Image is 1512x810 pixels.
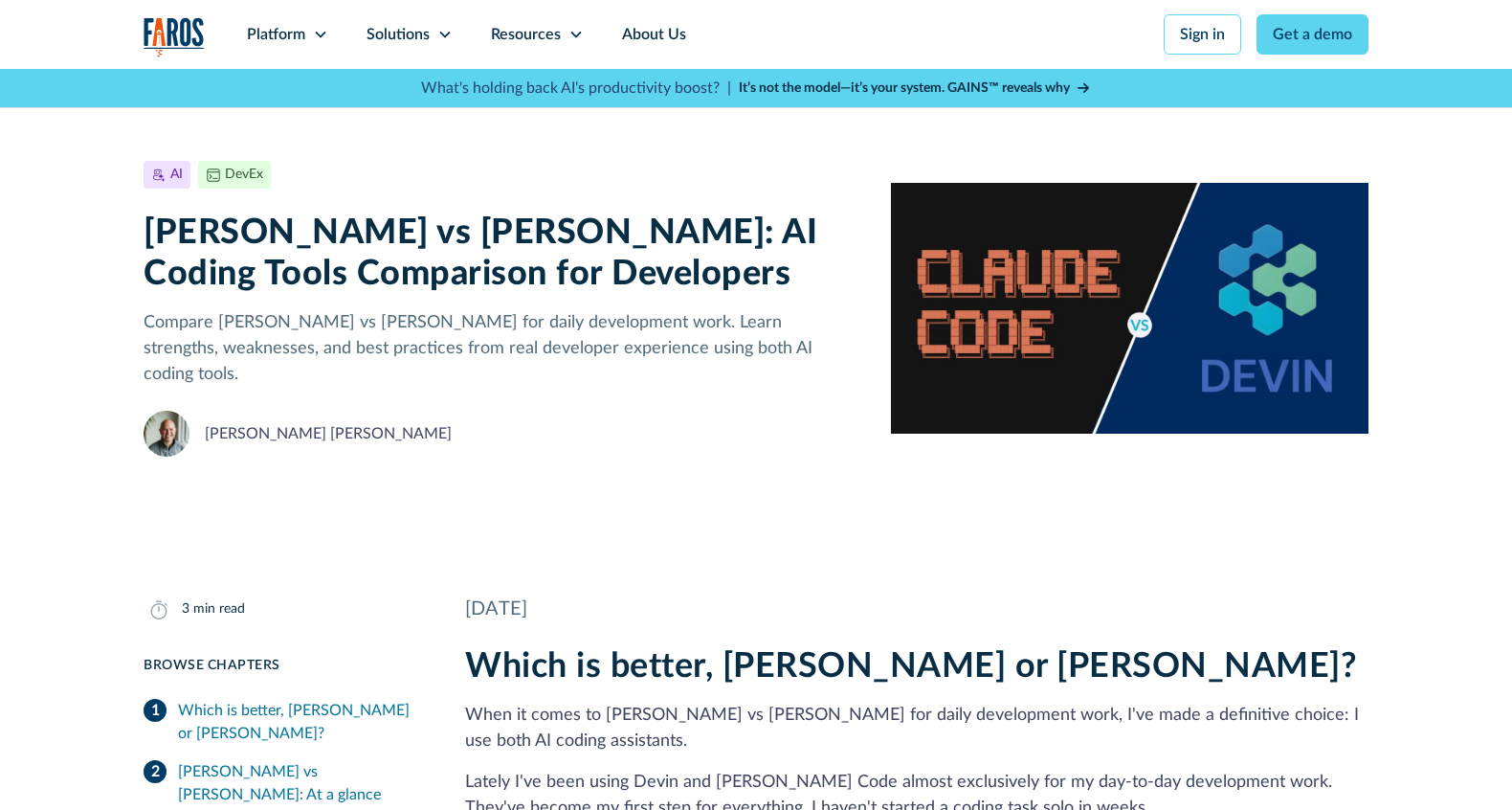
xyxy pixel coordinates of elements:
[739,81,1070,95] strong: It’s not the model—it’s your system. GAINS™ reveals why
[491,23,561,46] div: Resources
[247,23,305,46] div: Platform
[465,646,1368,687] h2: Which is better, [PERSON_NAME] or [PERSON_NAME]?
[144,656,419,676] div: Browse Chapters
[178,760,419,806] div: [PERSON_NAME] vs [PERSON_NAME]: At a glance
[182,599,189,619] div: 3
[465,595,1368,623] div: [DATE]
[144,411,189,457] img: Yandry Perez Clemente
[144,691,419,753] a: Which is better, [PERSON_NAME] or [PERSON_NAME]?
[891,161,1368,457] img: Claude Code logo vs. Devin AI logo
[178,699,419,745] div: Which is better, [PERSON_NAME] or [PERSON_NAME]?
[1256,14,1368,55] a: Get a demo
[170,165,183,185] div: AI
[144,310,860,388] p: Compare [PERSON_NAME] vs [PERSON_NAME] for daily development work. Learn strengths, weaknesses, a...
[367,23,430,46] div: Solutions
[193,599,245,619] div: min read
[225,165,263,185] div: DevEx
[1164,14,1241,55] a: Sign in
[739,79,1091,99] a: It’s not the model—it’s your system. GAINS™ reveals why
[144,411,452,457] a: Yandry Perez Clemente[PERSON_NAME] [PERSON_NAME]
[144,213,860,295] h1: [PERSON_NAME] vs [PERSON_NAME]: AI Coding Tools Comparison for Developers
[144,17,205,56] img: Logo of the analytics and reporting company Faros.
[465,703,1368,754] p: When it comes to [PERSON_NAME] vs [PERSON_NAME] for daily development work, I've made a definitiv...
[205,422,452,445] div: [PERSON_NAME] [PERSON_NAME]
[144,17,205,56] a: home
[421,77,731,100] p: What's holding back AI's productivity boost? |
